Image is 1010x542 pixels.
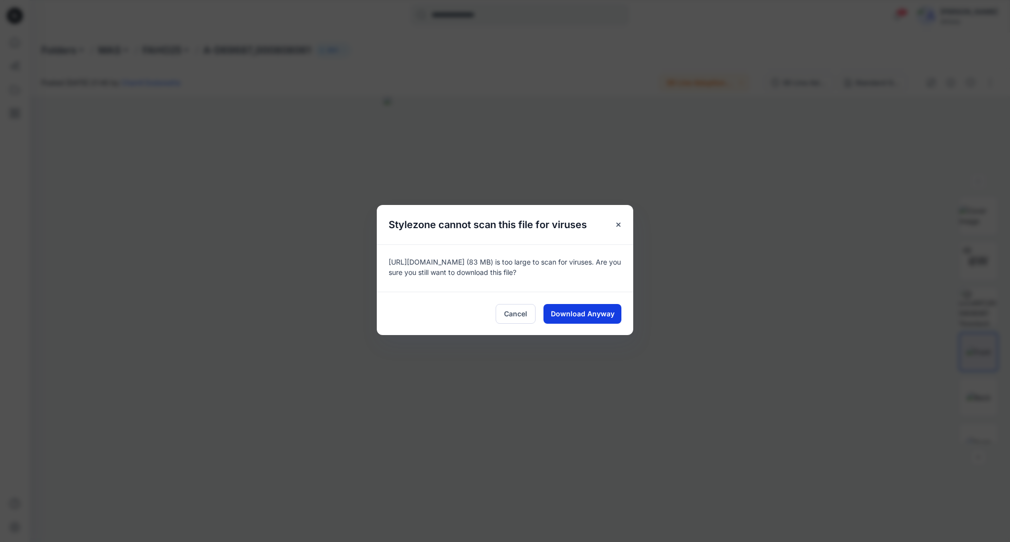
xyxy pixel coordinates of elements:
[543,304,621,324] button: Download Anyway
[496,304,536,324] button: Cancel
[551,308,614,319] span: Download Anyway
[377,205,599,244] h5: Stylezone cannot scan this file for viruses
[504,308,527,319] span: Cancel
[377,244,633,292] div: [URL][DOMAIN_NAME] (83 MB) is too large to scan for viruses. Are you sure you still want to downl...
[610,216,627,234] button: Close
